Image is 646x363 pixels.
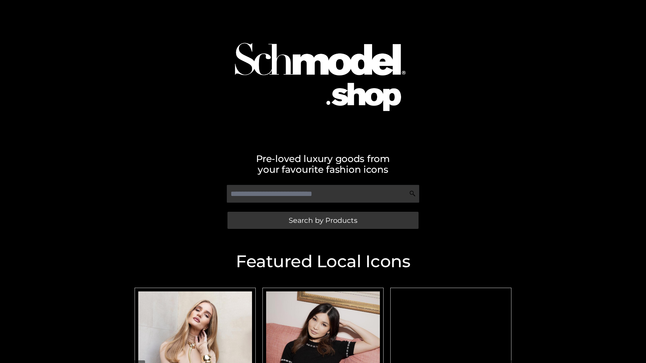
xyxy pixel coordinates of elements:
[409,190,416,197] img: Search Icon
[227,212,419,229] a: Search by Products
[289,217,357,224] span: Search by Products
[131,253,515,270] h2: Featured Local Icons​
[131,153,515,175] h2: Pre-loved luxury goods from your favourite fashion icons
